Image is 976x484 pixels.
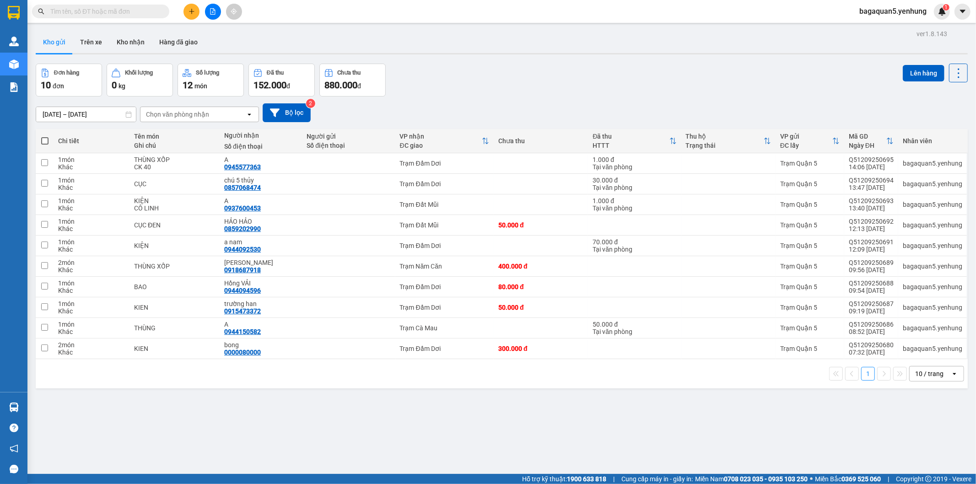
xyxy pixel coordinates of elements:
span: | [613,474,615,484]
div: 0937600453 [224,204,261,212]
div: ver 1.8.143 [917,29,947,39]
div: KIỆN [134,242,215,249]
span: ⚪️ [810,477,813,481]
div: 09:19 [DATE] [849,307,894,315]
div: 1.000 đ [593,197,676,204]
div: Tại văn phòng [593,204,676,212]
div: Đơn hàng [54,70,79,76]
div: Số điện thoại [307,142,390,149]
button: Chưa thu880.000đ [319,64,386,97]
div: 07:32 [DATE] [849,349,894,356]
div: Trạm Quận 5 [780,263,840,270]
span: aim [231,8,237,15]
div: Q51209250680 [849,341,894,349]
div: Q51209250691 [849,238,894,246]
div: chú 5 thủy [224,177,297,184]
div: 1 món [58,156,125,163]
div: KIEN [134,304,215,311]
div: 1 món [58,238,125,246]
div: Tại văn phòng [593,184,676,191]
span: | [888,474,889,484]
div: Người nhận [224,132,297,139]
th: Toggle SortBy [776,129,844,153]
div: 0918687918 [224,266,261,274]
span: 1 [944,4,948,11]
div: 09:54 [DATE] [849,287,894,294]
div: 0000080000 [224,349,261,356]
div: Tại văn phòng [593,328,676,335]
span: file-add [210,8,216,15]
img: warehouse-icon [9,59,19,69]
div: Người gửi [307,133,390,140]
span: notification [10,444,18,453]
div: HẢO HẢO [224,218,297,225]
div: bong [224,341,297,349]
div: Trạm Quận 5 [780,180,840,188]
sup: 1 [943,4,949,11]
button: Bộ lọc [263,103,311,122]
div: Tại văn phòng [593,163,676,171]
span: 152.000 [253,80,286,91]
div: 50.000 đ [593,321,676,328]
div: Q51209250687 [849,300,894,307]
div: Trạm Quận 5 [780,242,840,249]
div: Q51209250694 [849,177,894,184]
div: 300.000 đ [498,345,583,352]
span: 12 [183,80,193,91]
div: Đã thu [593,133,669,140]
img: logo-vxr [8,6,20,20]
div: Q51209250688 [849,280,894,287]
div: Trạm Quận 5 [780,304,840,311]
div: THÙNG XỐP [134,263,215,270]
button: aim [226,4,242,20]
span: đơn [53,82,64,90]
div: Mã GD [849,133,886,140]
div: 1 món [58,177,125,184]
div: bagaquan5.yenhung [903,283,962,290]
div: Trạng thái [686,142,764,149]
div: 12:13 [DATE] [849,225,894,232]
span: copyright [925,476,932,482]
div: trường han [224,300,297,307]
button: caret-down [954,4,971,20]
div: 400.000 đ [498,263,583,270]
div: 1.000 đ [593,156,676,163]
div: bagaquan5.yenhung [903,180,962,188]
div: 0857068474 [224,184,261,191]
div: A [224,321,297,328]
div: Khác [58,307,125,315]
div: Chưa thu [338,70,361,76]
div: bagaquan5.yenhung [903,242,962,249]
input: Select a date range. [36,107,136,122]
div: Trạm Quận 5 [780,345,840,352]
div: Khác [58,287,125,294]
div: 12:09 [DATE] [849,246,894,253]
div: A [224,156,297,163]
th: Toggle SortBy [588,129,681,153]
div: 0945577363 [224,163,261,171]
div: a nam [224,238,297,246]
div: Đã thu [267,70,284,76]
div: VP nhận [400,133,482,140]
span: kg [119,82,125,90]
button: Trên xe [73,31,109,53]
div: 80.000 đ [498,283,583,290]
span: đ [286,82,290,90]
span: món [194,82,207,90]
strong: 1900 633 818 [567,475,606,483]
div: bagaquan5.yenhung [903,263,962,270]
div: 0944150582 [224,328,261,335]
button: Kho gửi [36,31,73,53]
div: Q51209250686 [849,321,894,328]
div: 30.000 đ [593,177,676,184]
th: Toggle SortBy [395,129,494,153]
div: CK 40 [134,163,215,171]
div: Ngày ĐH [849,142,886,149]
svg: open [951,370,958,377]
div: Thu hộ [686,133,764,140]
svg: open [246,111,253,118]
div: Tên món [134,133,215,140]
div: 0944094596 [224,287,261,294]
div: Khác [58,246,125,253]
div: Trạm Quận 5 [780,283,840,290]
